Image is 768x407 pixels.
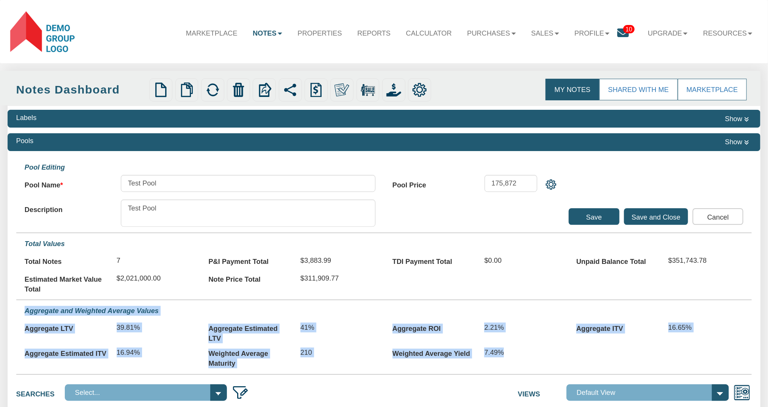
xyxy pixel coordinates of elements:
[16,300,752,318] div: Aggregate and Weighted Average Values
[16,384,65,399] label: Searches
[257,83,272,97] img: export.svg
[524,22,567,45] a: Sales
[292,319,375,337] div: 41%
[476,343,559,361] div: 7.49%
[25,175,113,190] label: Pool Name
[16,233,752,251] div: Total Values
[25,200,113,214] label: Description
[25,343,108,358] label: Aggregate Estimated ITV
[696,22,760,45] a: Resources
[361,83,375,97] img: for_sale.png
[335,83,349,97] img: make_own.png
[569,208,619,225] input: Save
[16,113,37,123] div: Labels
[734,384,751,401] img: views.png
[16,81,147,98] div: Notes Dashboard
[108,251,191,269] div: 7
[576,251,660,266] label: Unpaid Balance Total
[208,343,292,368] label: Weighted Average Maturity
[108,269,191,287] div: $2,021,000.00
[722,113,752,125] button: Show
[624,208,688,225] input: Save and Close
[309,83,324,97] img: history.png
[393,319,476,334] label: Aggregate ROI
[25,269,108,294] label: Estimated Market Value Total
[231,83,246,97] img: trash.png
[393,251,476,266] label: TDI Payment Total
[640,22,696,45] a: Upgrade
[108,319,191,337] div: 39.81%
[245,22,290,45] a: Notes
[398,22,459,45] a: Calculator
[16,157,752,175] div: Pool Editing
[290,22,350,45] a: Properties
[292,343,375,361] div: 210
[292,269,375,287] div: $311,909.77
[208,269,292,284] label: Note Price Total
[8,8,80,55] img: 577144
[208,251,292,266] label: P&I Payment Total
[567,22,618,45] a: Profile
[205,83,220,97] img: refresh.png
[660,319,743,337] div: 16.65%
[350,22,398,45] a: Reports
[476,319,559,337] div: 2.21%
[108,343,191,361] div: 16.94%
[546,179,557,190] img: settings.png
[25,251,108,266] label: Total Notes
[283,83,298,97] img: share.svg
[412,83,427,97] img: settings.png
[16,136,34,146] div: Pools
[292,251,375,269] div: $3,883.99
[25,319,108,334] label: Aggregate LTV
[693,208,743,225] input: Cancel
[180,83,194,97] img: copy.png
[660,251,743,269] div: $351,743.78
[722,136,752,148] button: Show
[208,319,292,344] label: Aggregate Estimated LTV
[460,22,524,45] a: Purchases
[393,175,476,190] label: Pool Price
[153,83,168,97] img: new.png
[623,25,635,33] span: 10
[518,384,566,399] label: Views
[476,251,559,269] div: $0.00
[576,319,660,334] label: Aggregate ITV
[232,384,249,401] img: edit_filter_icon.png
[178,22,245,45] a: Marketplace
[618,22,640,46] a: 10
[393,343,476,358] label: Weighted Average Yield
[386,83,401,97] img: purchase_offer.png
